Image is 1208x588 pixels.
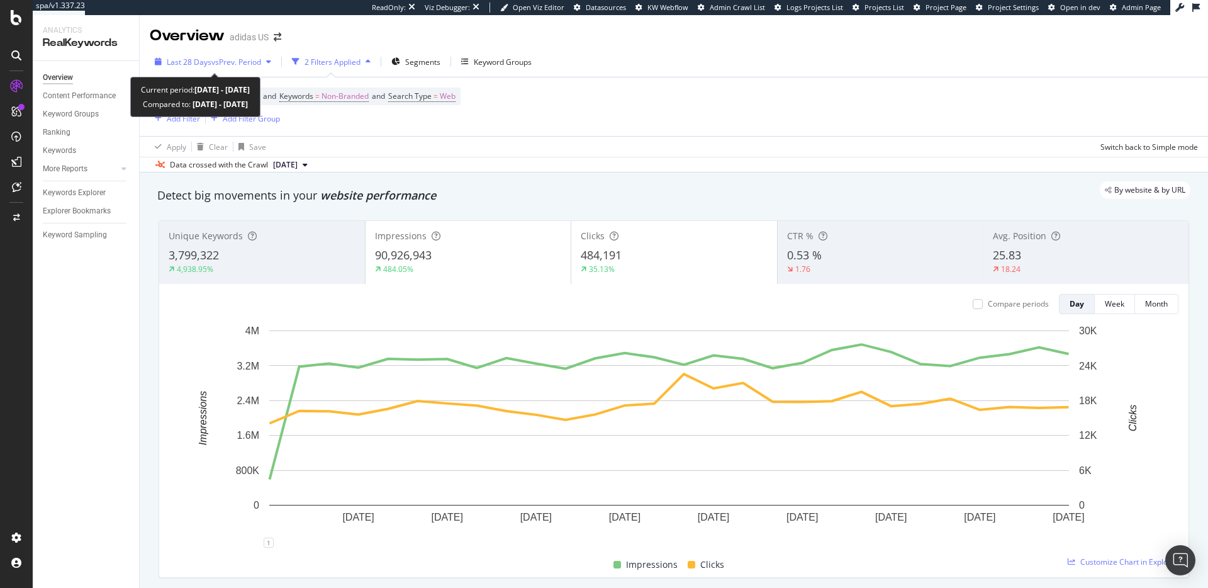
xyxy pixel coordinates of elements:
[574,3,626,13] a: Datasources
[273,159,298,171] span: 2024 Nov. 26th
[237,360,259,371] text: 3.2M
[853,3,904,13] a: Projects List
[375,247,432,263] span: 90,926,943
[388,91,432,101] span: Search Type
[456,52,537,72] button: Keyword Groups
[1068,557,1178,567] a: Customize Chart in Explorer
[1110,3,1161,13] a: Admin Page
[1079,465,1092,476] text: 6K
[43,89,130,103] a: Content Performance
[169,247,219,263] span: 3,799,322
[194,84,250,95] b: [DATE] - [DATE]
[150,52,276,72] button: Last 28 DaysvsPrev. Period
[775,3,843,13] a: Logs Projects List
[237,395,259,406] text: 2.4M
[191,99,248,110] b: [DATE] - [DATE]
[279,91,313,101] span: Keywords
[1135,294,1178,314] button: Month
[589,264,615,274] div: 35.13%
[170,159,268,171] div: Data crossed with the Crawl
[1079,325,1097,336] text: 30K
[698,512,729,523] text: [DATE]
[43,186,130,200] a: Keywords Explorer
[786,3,843,12] span: Logs Projects List
[520,512,552,523] text: [DATE]
[786,512,818,523] text: [DATE]
[988,3,1039,12] span: Project Settings
[1145,298,1168,309] div: Month
[249,142,266,152] div: Save
[1100,181,1190,199] div: legacy label
[383,264,413,274] div: 484.05%
[43,71,73,84] div: Overview
[1070,298,1084,309] div: Day
[1053,512,1084,523] text: [DATE]
[43,126,70,139] div: Ranking
[372,91,385,101] span: and
[581,247,622,263] span: 484,191
[192,137,228,157] button: Clear
[1079,430,1097,441] text: 12K
[143,97,248,111] div: Compared to:
[342,512,374,523] text: [DATE]
[609,512,640,523] text: [DATE]
[993,230,1046,242] span: Avg. Position
[1127,405,1138,432] text: Clicks
[647,3,688,12] span: KW Webflow
[141,82,250,97] div: Current period:
[1095,294,1135,314] button: Week
[167,142,186,152] div: Apply
[43,108,130,121] a: Keyword Groups
[375,230,427,242] span: Impressions
[236,465,260,476] text: 800K
[43,162,118,176] a: More Reports
[305,57,361,67] div: 2 Filters Applied
[500,3,564,13] a: Open Viz Editor
[43,162,87,176] div: More Reports
[698,3,765,13] a: Admin Crawl List
[263,91,276,101] span: and
[1048,3,1100,13] a: Open in dev
[1059,294,1095,314] button: Day
[1105,298,1124,309] div: Week
[386,52,445,72] button: Segments
[926,3,966,12] span: Project Page
[1060,3,1100,12] span: Open in dev
[43,144,76,157] div: Keywords
[169,324,1169,543] svg: A chart.
[626,557,678,572] span: Impressions
[1079,395,1097,406] text: 18K
[245,325,259,336] text: 4M
[988,298,1049,309] div: Compare periods
[1080,557,1178,567] span: Customize Chart in Explorer
[795,264,810,274] div: 1.76
[43,126,130,139] a: Ranking
[43,71,130,84] a: Overview
[43,205,130,218] a: Explorer Bookmarks
[875,512,907,523] text: [DATE]
[864,3,904,12] span: Projects List
[1001,264,1021,274] div: 18.24
[372,3,406,13] div: ReadOnly:
[43,229,107,242] div: Keyword Sampling
[432,512,463,523] text: [DATE]
[43,108,99,121] div: Keyword Groups
[474,57,532,67] div: Keyword Groups
[581,230,605,242] span: Clicks
[315,91,320,101] span: =
[787,247,822,263] span: 0.53 %
[1079,500,1085,511] text: 0
[322,88,369,105] span: Non-Branded
[211,57,261,67] span: vs Prev. Period
[43,186,106,200] div: Keywords Explorer
[177,264,213,274] div: 4,938.95%
[43,144,130,157] a: Keywords
[233,137,266,157] button: Save
[586,3,626,12] span: Datasources
[1079,360,1097,371] text: 24K
[43,36,129,50] div: RealKeywords
[169,230,243,242] span: Unique Keywords
[254,500,259,511] text: 0
[405,57,440,67] span: Segments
